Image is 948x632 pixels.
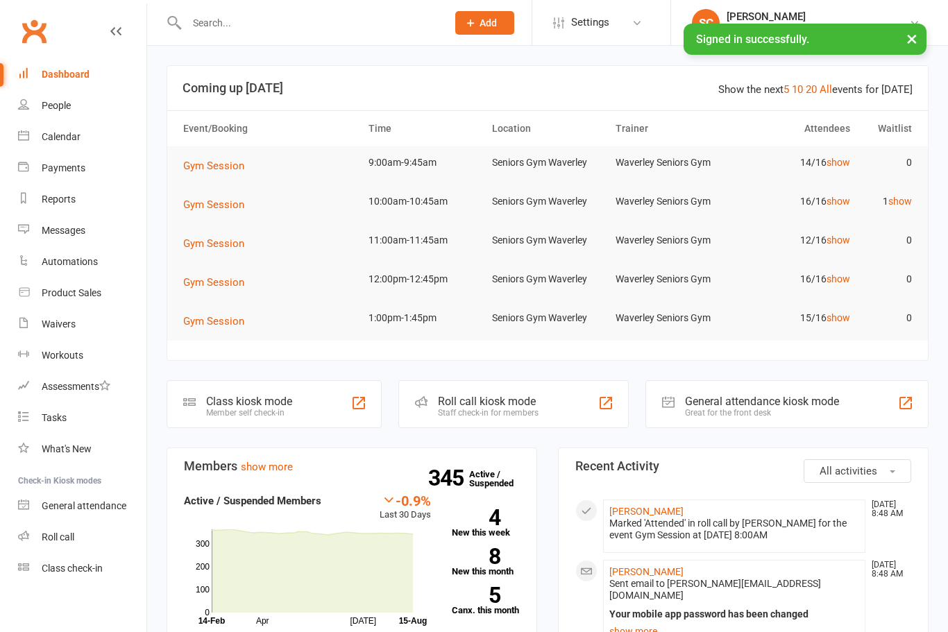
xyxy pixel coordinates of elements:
[486,185,609,218] td: Seniors Gym Waverley
[733,302,856,334] td: 15/16
[827,273,850,284] a: show
[486,111,609,146] th: Location
[18,402,146,434] a: Tasks
[609,608,859,620] div: Your mobile app password has been changed
[575,459,911,473] h3: Recent Activity
[42,412,67,423] div: Tasks
[206,395,292,408] div: Class kiosk mode
[18,153,146,184] a: Payments
[452,587,520,615] a: 5Canx. this month
[428,468,469,488] strong: 345
[362,185,486,218] td: 10:00am-10:45am
[206,408,292,418] div: Member self check-in
[609,185,733,218] td: Waverley Seniors Gym
[733,263,856,296] td: 16/16
[804,459,911,483] button: All activities
[827,157,850,168] a: show
[486,263,609,296] td: Seniors Gym Waverley
[184,495,321,507] strong: Active / Suspended Members
[183,274,254,291] button: Gym Session
[733,111,856,146] th: Attendees
[806,83,817,96] a: 20
[42,350,83,361] div: Workouts
[727,10,909,23] div: [PERSON_NAME]
[486,224,609,257] td: Seniors Gym Waverley
[362,146,486,179] td: 9:00am-9:45am
[42,162,85,173] div: Payments
[733,224,856,257] td: 12/16
[827,196,850,207] a: show
[888,196,912,207] a: show
[183,196,254,213] button: Gym Session
[362,224,486,257] td: 11:00am-11:45am
[899,24,924,53] button: ×
[18,522,146,553] a: Roll call
[438,408,539,418] div: Staff check-in for members
[609,506,684,517] a: [PERSON_NAME]
[609,566,684,577] a: [PERSON_NAME]
[42,318,76,330] div: Waivers
[183,313,254,330] button: Gym Session
[571,7,609,38] span: Settings
[42,381,110,392] div: Assessments
[452,546,500,567] strong: 8
[609,146,733,179] td: Waverley Seniors Gym
[865,561,911,579] time: [DATE] 8:48 AM
[609,224,733,257] td: Waverley Seniors Gym
[18,340,146,371] a: Workouts
[856,224,918,257] td: 0
[856,263,918,296] td: 0
[18,246,146,277] a: Automations
[18,184,146,215] a: Reports
[241,461,293,473] a: show more
[42,443,92,454] div: What's New
[17,14,51,49] a: Clubworx
[486,146,609,179] td: Seniors Gym Waverley
[727,23,909,35] div: Uniting Seniors Gym [GEOGRAPHIC_DATA]
[486,302,609,334] td: Seniors Gym Waverley
[718,81,913,98] div: Show the next events for [DATE]
[856,146,918,179] td: 0
[469,459,530,498] a: 345Active / Suspended
[609,578,821,601] span: Sent email to [PERSON_NAME][EMAIL_ADDRESS][DOMAIN_NAME]
[609,518,859,541] div: Marked 'Attended' in roll call by [PERSON_NAME] for the event Gym Session at [DATE] 8:00AM
[820,465,877,477] span: All activities
[827,312,850,323] a: show
[42,563,103,574] div: Class check-in
[609,111,733,146] th: Trainer
[856,302,918,334] td: 0
[42,69,90,80] div: Dashboard
[183,276,244,289] span: Gym Session
[42,225,85,236] div: Messages
[856,111,918,146] th: Waitlist
[18,277,146,309] a: Product Sales
[42,131,81,142] div: Calendar
[42,256,98,267] div: Automations
[455,11,514,35] button: Add
[183,81,913,95] h3: Coming up [DATE]
[18,59,146,90] a: Dashboard
[380,493,431,508] div: -0.9%
[692,9,720,37] div: SC
[183,237,244,250] span: Gym Session
[452,507,500,528] strong: 4
[784,83,789,96] a: 5
[480,17,497,28] span: Add
[696,33,809,46] span: Signed in successfully.
[18,215,146,246] a: Messages
[183,13,438,33] input: Search...
[18,553,146,584] a: Class kiosk mode
[685,395,839,408] div: General attendance kiosk mode
[18,121,146,153] a: Calendar
[18,490,146,522] a: General attendance kiosk mode
[183,198,244,211] span: Gym Session
[42,194,76,205] div: Reports
[18,90,146,121] a: People
[362,111,486,146] th: Time
[42,500,126,511] div: General attendance
[183,157,254,174] button: Gym Session
[685,408,839,418] div: Great for the front desk
[18,309,146,340] a: Waivers
[609,302,733,334] td: Waverley Seniors Gym
[177,111,362,146] th: Event/Booking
